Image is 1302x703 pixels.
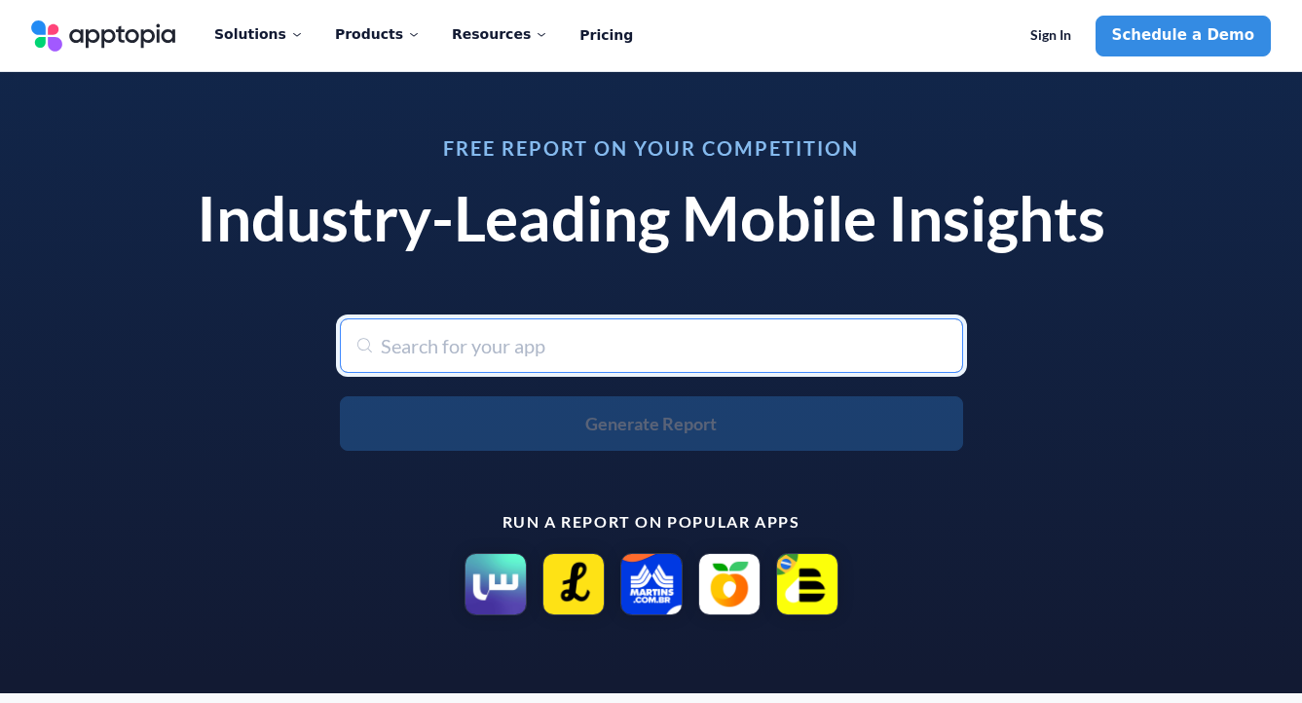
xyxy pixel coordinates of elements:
[335,14,421,55] div: Products
[542,553,605,615] img: LIVSHO – Live Shopping app icon
[1096,16,1271,56] a: Schedule a Demo
[340,318,963,373] input: Search for your app
[620,553,683,615] img: Martins Atacado Online icon
[579,16,633,56] a: Pricing
[174,181,1129,256] h1: Industry-Leading Mobile Insights
[452,14,548,55] div: Resources
[214,14,304,55] div: Solutions
[465,553,527,615] img: Siin - سين icon
[1030,27,1071,44] span: Sign In
[698,553,761,615] img: Frubana icon
[174,138,1129,158] h3: Free Report on Your Competition
[174,513,1129,531] p: Run a report on popular apps
[776,553,838,615] img: Parceiro BEES Brasil icon
[1014,16,1088,56] a: Sign In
